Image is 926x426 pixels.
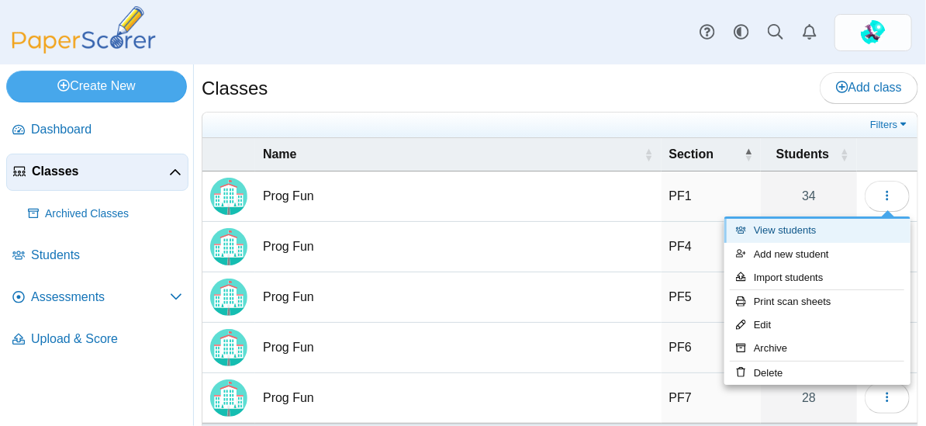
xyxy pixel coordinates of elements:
td: Prog Fun [255,272,662,323]
span: Add class [836,81,902,94]
a: Classes [6,154,188,191]
a: Import students [724,266,910,289]
td: Prog Fun [255,222,662,272]
td: PF5 [662,272,762,323]
span: Section : Activate to invert sorting [744,147,753,162]
span: Students : Activate to sort [840,147,849,162]
span: Name : Activate to sort [644,147,654,162]
a: Add class [820,72,918,103]
td: PF4 [662,222,762,272]
a: 34 [761,171,857,221]
a: Delete [724,362,910,385]
span: Students [31,247,182,264]
h1: Classes [202,75,268,102]
td: Prog Fun [255,323,662,373]
a: Edit [724,313,910,337]
span: Archived Classes [45,206,182,222]
span: Name [263,146,641,163]
span: Lisa Wenzel [861,20,886,45]
img: Locally created class [210,279,247,316]
img: PaperScorer [6,6,161,54]
a: Assessments [6,279,188,317]
a: Filters [866,117,914,133]
a: Upload & Score [6,321,188,358]
a: Create New [6,71,187,102]
img: Locally created class [210,228,247,265]
span: Dashboard [31,121,182,138]
span: Section [669,146,741,163]
a: ps.J06lXw6dMDxQieRt [834,14,912,51]
span: Students [769,146,837,163]
td: PF7 [662,373,762,424]
a: 28 [761,373,857,423]
a: Print scan sheets [724,290,910,313]
img: ps.J06lXw6dMDxQieRt [861,20,886,45]
img: Locally created class [210,178,247,215]
a: Dashboard [6,112,188,149]
td: PF1 [662,171,762,222]
td: Prog Fun [255,171,662,222]
td: PF6 [662,323,762,373]
img: Locally created class [210,379,247,417]
a: View students [724,219,910,242]
span: Classes [32,163,169,180]
span: Assessments [31,289,170,306]
td: Prog Fun [255,373,662,424]
a: Archived Classes [22,196,188,233]
a: Students [6,237,188,275]
span: Upload & Score [31,331,182,348]
a: Alerts [793,16,827,50]
a: PaperScorer [6,43,161,56]
a: Add new student [724,243,910,266]
img: Locally created class [210,329,247,366]
a: Archive [724,337,910,360]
